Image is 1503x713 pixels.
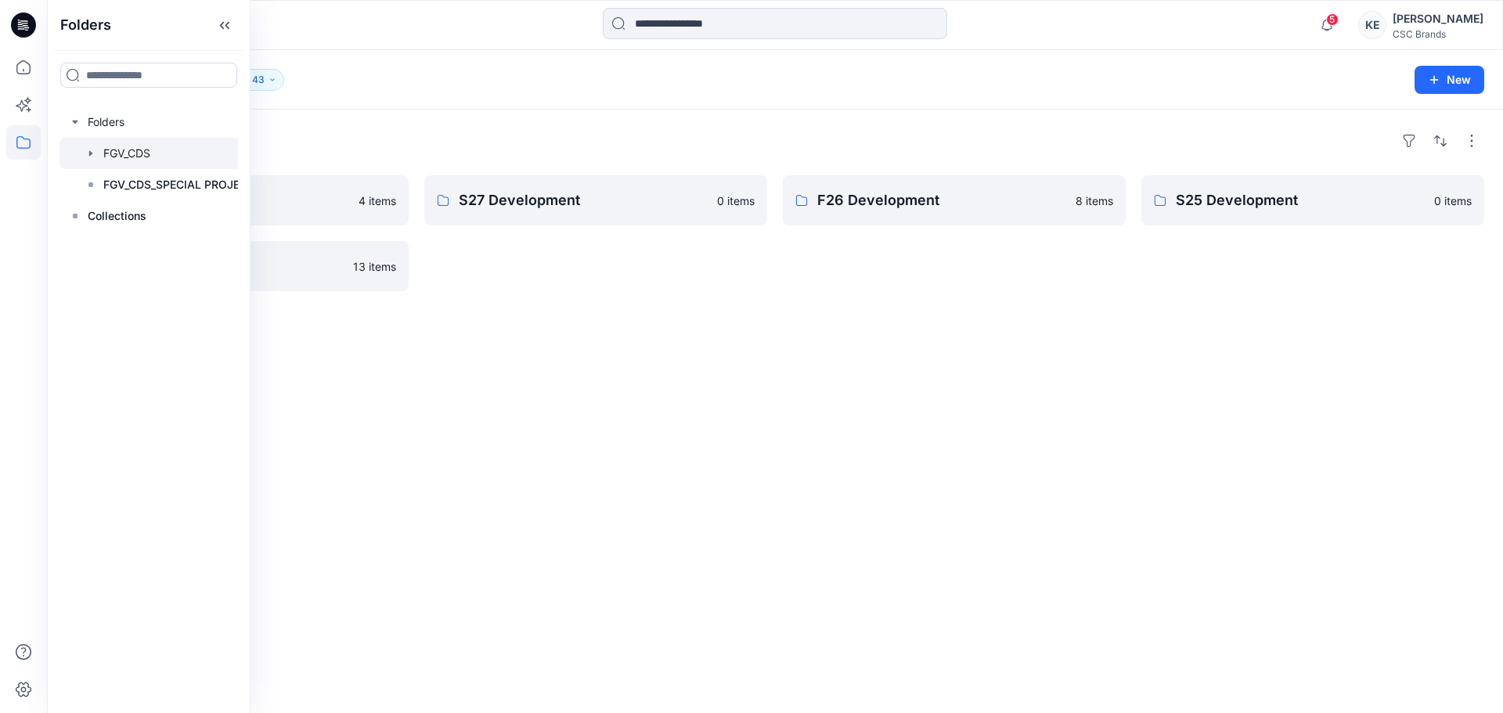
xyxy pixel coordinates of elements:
[1434,193,1472,209] p: 0 items
[359,193,396,209] p: 4 items
[232,69,284,91] button: 43
[783,175,1126,225] a: F26 Development8 items
[1141,175,1484,225] a: S25 Development0 items
[459,189,708,211] p: S27 Development
[1393,28,1483,40] div: CSC Brands
[717,193,755,209] p: 0 items
[1393,9,1483,28] div: [PERSON_NAME]
[103,175,254,194] p: FGV_CDS_SPECIAL PROJECT
[353,258,396,275] p: 13 items
[88,207,146,225] p: Collections
[252,71,265,88] p: 43
[1326,13,1339,26] span: 5
[817,189,1066,211] p: F26 Development
[1076,193,1113,209] p: 8 items
[1415,66,1484,94] button: New
[1176,189,1425,211] p: S25 Development
[1358,11,1386,39] div: KE
[424,175,767,225] a: S27 Development0 items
